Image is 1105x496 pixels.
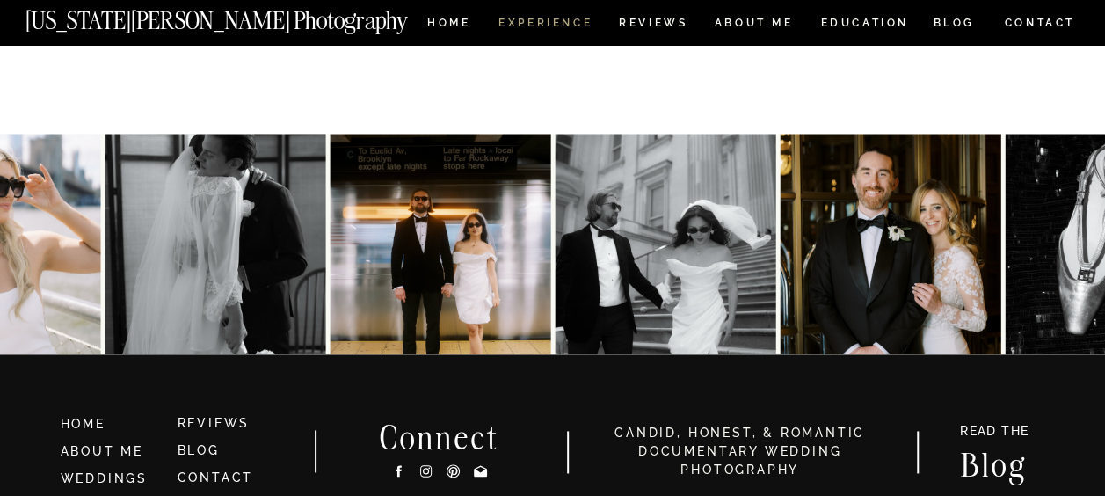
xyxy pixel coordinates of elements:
[619,18,685,33] a: REVIEWS
[61,444,143,458] a: ABOUT ME
[592,424,888,479] h3: candid, honest, & romantic Documentary Wedding photography
[105,134,325,354] img: Anna & Felipe — embracing the moment, and the magic follows.
[357,422,522,450] h2: Connect
[178,470,254,485] a: CONTACT
[714,18,794,33] a: ABOUT ME
[1003,13,1076,33] a: CONTACT
[951,425,1038,443] a: READ THE
[61,415,163,434] a: HOME
[330,134,550,354] img: K&J
[943,449,1045,477] a: Blog
[61,471,148,485] a: WEDDINGS
[933,18,975,33] a: BLOG
[424,18,474,33] a: HOME
[25,9,467,24] a: [US_STATE][PERSON_NAME] Photography
[178,443,220,457] a: BLOG
[818,18,911,33] a: EDUCATION
[555,134,775,354] img: Kat & Jett, NYC style
[780,134,1000,354] img: A&R at The Beekman
[178,416,251,430] a: REVIEWS
[498,18,591,33] a: Experience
